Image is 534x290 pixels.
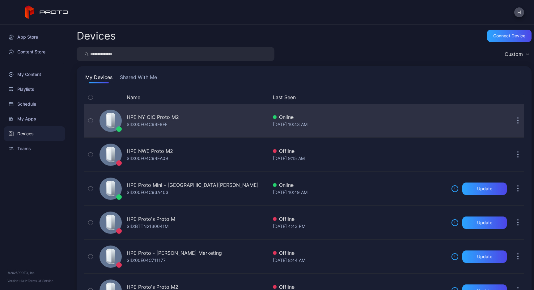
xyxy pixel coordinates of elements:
div: HPE Proto's Proto M [127,215,175,223]
a: Devices [4,126,65,141]
div: [DATE] 4:43 PM [273,223,446,230]
a: Terms Of Service [28,279,53,283]
div: SID: 00E04C93A403 [127,189,168,196]
div: SID: BTTN2130041M [127,223,168,230]
div: Online [273,181,446,189]
a: App Store [4,30,65,44]
a: My Apps [4,111,65,126]
div: HPE Proto Mini - [GEOGRAPHIC_DATA][PERSON_NAME] [127,181,259,189]
div: Offline [273,249,446,257]
button: My Devices [84,74,114,83]
div: Connect device [493,33,525,38]
div: Update [477,254,492,259]
div: Update [477,186,492,191]
div: HPE NWE Proto M2 [127,147,173,155]
div: Update Device [449,94,504,101]
div: Custom [505,51,523,57]
h2: Devices [77,30,116,41]
div: [DATE] 10:43 AM [273,121,446,128]
a: Playlists [4,82,65,97]
button: H [514,7,524,17]
div: [DATE] 8:44 AM [273,257,446,264]
button: Connect device [487,30,532,42]
button: Custom [502,47,532,61]
div: SID: 00E04C94E8EF [127,121,167,128]
div: © 2025 PROTO, Inc. [7,270,61,275]
div: Update [477,220,492,225]
div: Offline [273,215,446,223]
span: Version 1.13.1 • [7,279,28,283]
button: Last Seen [273,94,444,101]
div: HPE Proto - [PERSON_NAME] Marketing [127,249,222,257]
div: Online [273,113,446,121]
a: My Content [4,67,65,82]
button: Update [462,183,507,195]
button: Update [462,250,507,263]
button: Update [462,216,507,229]
button: Shared With Me [119,74,158,83]
button: Name [127,94,140,101]
div: [DATE] 10:49 AM [273,189,446,196]
a: Teams [4,141,65,156]
div: [DATE] 9:15 AM [273,155,446,162]
div: SID: 00E04C711177 [127,257,166,264]
a: Schedule [4,97,65,111]
div: HPE NY CIC Proto M2 [127,113,179,121]
div: Options [512,94,524,101]
div: Offline [273,147,446,155]
div: SID: 00E04C94EA09 [127,155,168,162]
a: Content Store [4,44,65,59]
